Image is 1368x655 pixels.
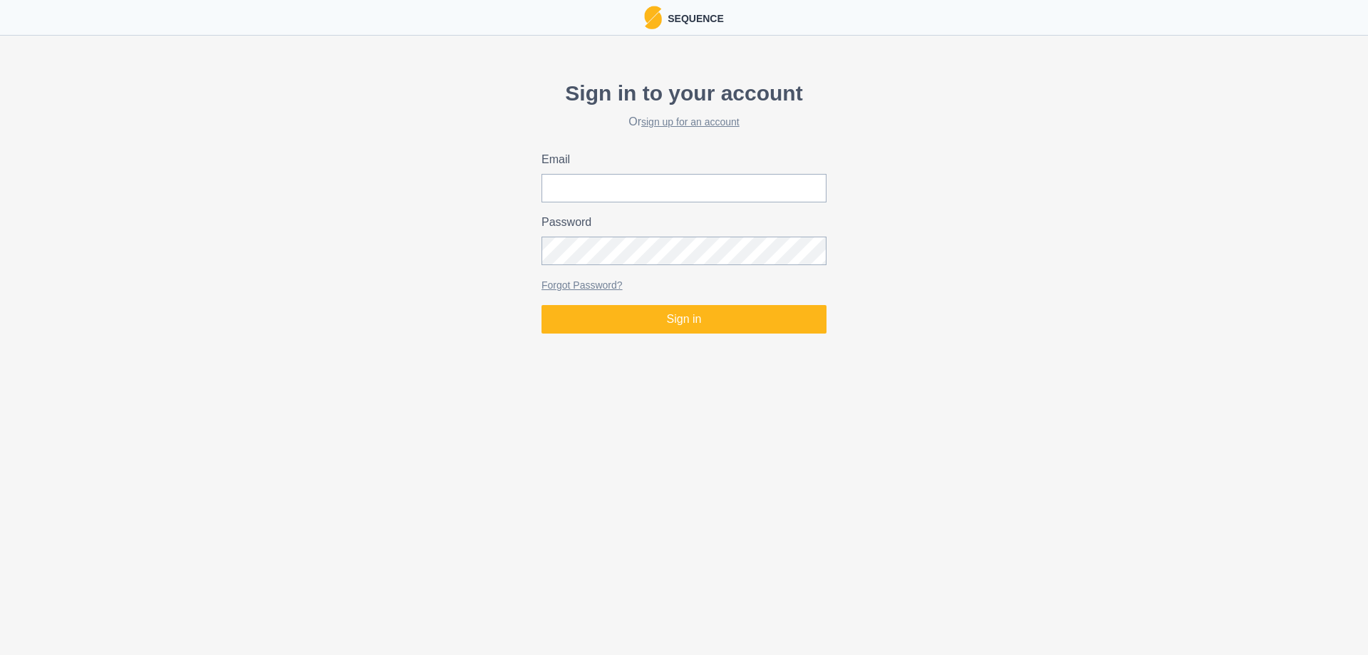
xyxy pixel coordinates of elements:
p: Sign in to your account [541,77,826,109]
label: Email [541,151,818,168]
img: Logo [644,6,662,29]
a: sign up for an account [641,116,740,128]
button: Sign in [541,305,826,334]
h2: Or [541,115,826,128]
a: LogoSequence [644,6,724,29]
p: Sequence [662,9,724,26]
a: Forgot Password? [541,279,623,291]
label: Password [541,214,818,231]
